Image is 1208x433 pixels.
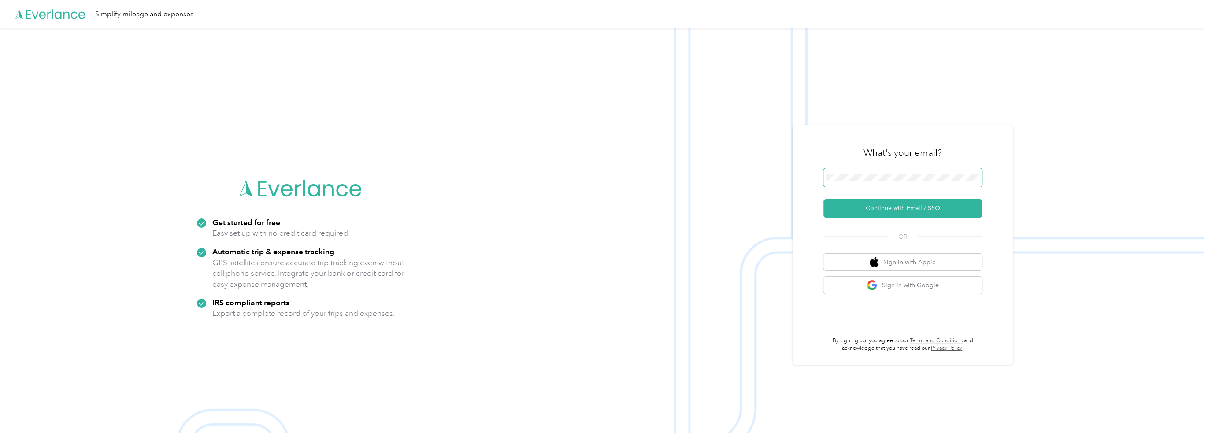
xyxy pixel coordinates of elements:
img: google logo [867,280,878,291]
span: OR [887,232,918,241]
strong: IRS compliant reports [212,298,289,307]
button: Continue with Email / SSO [823,199,982,218]
button: google logoSign in with Google [823,277,982,294]
p: Export a complete record of your trips and expenses. [212,308,395,319]
p: Easy set up with no credit card required [212,228,348,239]
a: Terms and Conditions [910,337,963,344]
img: apple logo [870,257,878,268]
p: By signing up, you agree to our and acknowledge that you have read our . [823,337,982,352]
button: apple logoSign in with Apple [823,254,982,271]
div: Simplify mileage and expenses [95,9,193,20]
strong: Automatic trip & expense tracking [212,247,334,256]
strong: Get started for free [212,218,280,227]
h3: What's your email? [863,147,942,159]
p: GPS satellites ensure accurate trip tracking even without cell phone service. Integrate your bank... [212,257,405,290]
a: Privacy Policy [931,345,962,352]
